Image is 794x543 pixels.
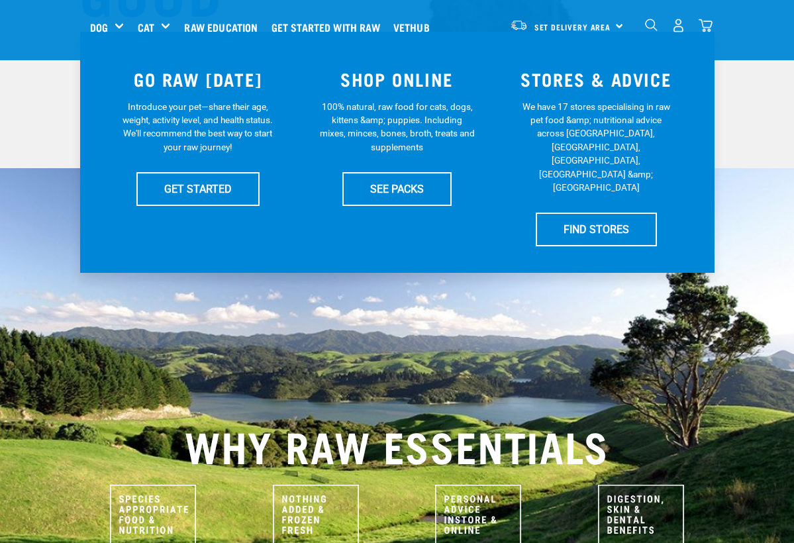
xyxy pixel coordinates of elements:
img: van-moving.png [510,19,528,31]
img: home-icon-1@2x.png [645,19,658,31]
h3: GO RAW [DATE] [107,69,290,89]
a: SEE PACKS [342,172,452,205]
img: user.png [671,19,685,32]
span: Set Delivery Area [534,25,611,29]
p: 100% natural, raw food for cats, dogs, kittens &amp; puppies. Including mixes, minces, bones, bro... [319,100,475,154]
a: Cat [138,19,154,35]
p: Introduce your pet—share their age, weight, activity level, and health status. We'll recommend th... [120,100,275,154]
h3: STORES & ADVICE [505,69,688,89]
a: Raw Education [181,1,268,54]
a: Vethub [390,1,440,54]
img: home-icon@2x.png [699,19,713,32]
a: Get started with Raw [268,1,390,54]
a: GET STARTED [136,172,260,205]
a: Dog [90,19,108,35]
h3: SHOP ONLINE [305,69,489,89]
h2: WHY RAW ESSENTIALS [90,421,705,469]
p: We have 17 stores specialising in raw pet food &amp; nutritional advice across [GEOGRAPHIC_DATA],... [519,100,674,195]
a: FIND STORES [536,213,657,246]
